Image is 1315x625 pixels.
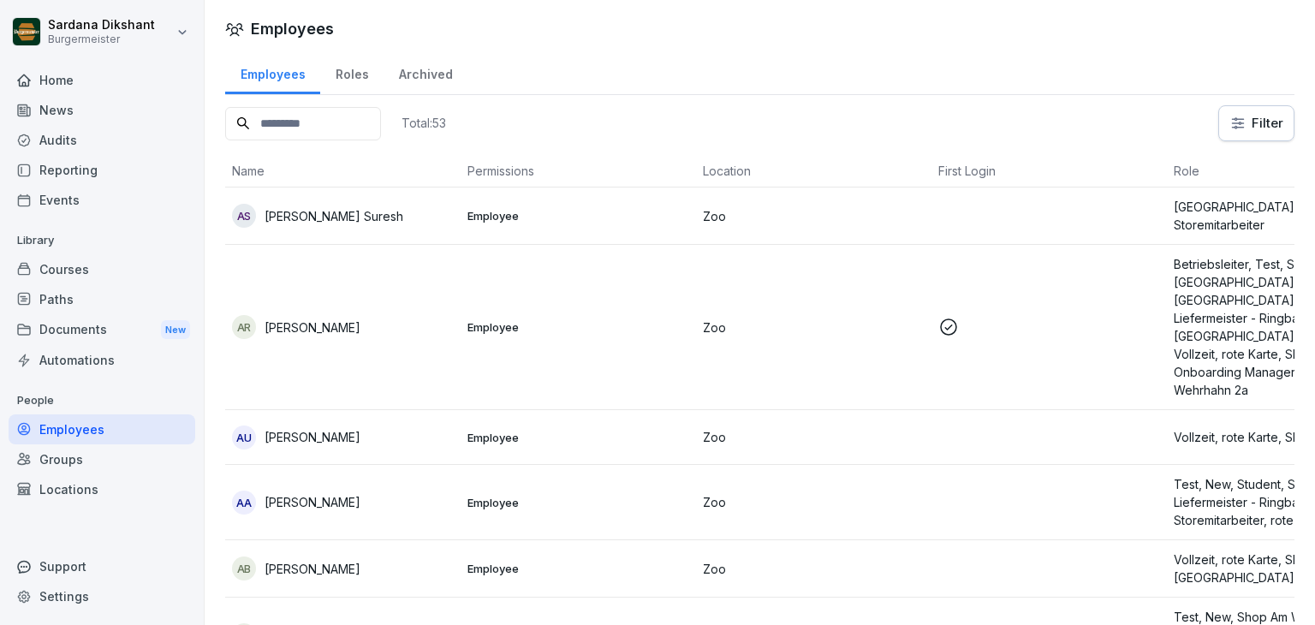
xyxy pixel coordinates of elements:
[9,155,195,185] a: Reporting
[696,155,931,187] th: Location
[48,33,155,45] p: Burgermeister
[225,51,320,94] a: Employees
[931,155,1167,187] th: First Login
[9,185,195,215] a: Events
[703,207,925,225] p: Zoo
[48,18,155,33] p: Sardana Dikshant
[9,551,195,581] div: Support
[9,581,195,611] a: Settings
[1219,106,1294,140] button: Filter
[467,208,689,223] p: Employee
[232,557,256,580] div: AB
[1229,115,1283,132] div: Filter
[9,345,195,375] a: Automations
[9,387,195,414] p: People
[467,495,689,510] p: Employee
[467,319,689,335] p: Employee
[402,115,446,131] p: Total: 53
[384,51,467,94] a: Archived
[467,430,689,445] p: Employee
[265,493,360,511] p: [PERSON_NAME]
[161,320,190,340] div: New
[703,560,925,578] p: Zoo
[703,493,925,511] p: Zoo
[9,474,195,504] a: Locations
[9,314,195,346] div: Documents
[232,491,256,515] div: AA
[232,426,256,449] div: AU
[9,125,195,155] a: Audits
[265,560,360,578] p: [PERSON_NAME]
[320,51,384,94] a: Roles
[232,204,256,228] div: AS
[9,65,195,95] a: Home
[9,95,195,125] a: News
[703,428,925,446] p: Zoo
[9,314,195,346] a: DocumentsNew
[9,227,195,254] p: Library
[467,561,689,576] p: Employee
[9,444,195,474] a: Groups
[232,315,256,339] div: AR
[225,155,461,187] th: Name
[9,414,195,444] a: Employees
[265,207,403,225] p: [PERSON_NAME] Suresh
[703,318,925,336] p: Zoo
[265,428,360,446] p: [PERSON_NAME]
[251,17,334,40] h1: Employees
[9,284,195,314] a: Paths
[461,155,696,187] th: Permissions
[265,318,360,336] p: [PERSON_NAME]
[9,254,195,284] a: Courses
